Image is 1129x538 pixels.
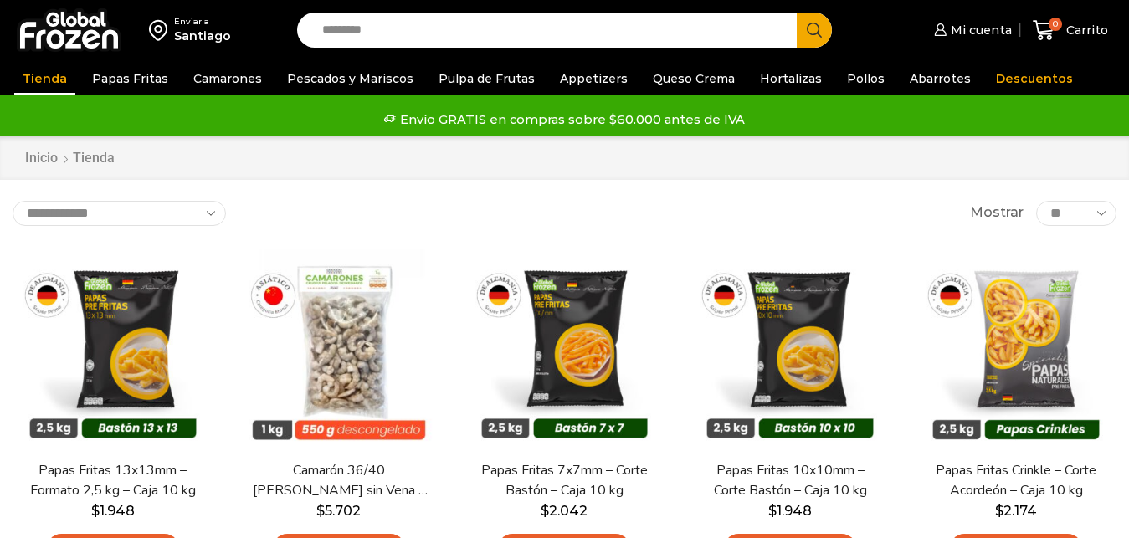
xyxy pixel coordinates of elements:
a: Papas Fritas 7x7mm – Corte Bastón – Caja 10 kg [475,461,655,500]
span: Mi cuenta [947,22,1012,38]
div: Enviar a [174,16,231,28]
h1: Tienda [73,150,115,166]
a: Pollos [839,63,893,95]
span: $ [768,503,777,519]
span: 0 [1049,18,1062,31]
a: Pulpa de Frutas [430,63,543,95]
bdi: 5.702 [316,503,361,519]
select: Pedido de la tienda [13,201,226,226]
a: Pescados y Mariscos [279,63,422,95]
span: Carrito [1062,22,1108,38]
a: Abarrotes [901,63,979,95]
bdi: 2.174 [995,503,1037,519]
span: $ [995,503,1003,519]
a: Papas Fritas [84,63,177,95]
a: Tienda [14,63,75,95]
bdi: 2.042 [541,503,588,519]
nav: Breadcrumb [24,149,115,168]
a: Hortalizas [752,63,830,95]
a: Appetizers [552,63,636,95]
div: Santiago [174,28,231,44]
bdi: 1.948 [768,503,812,519]
a: Camarón 36/40 [PERSON_NAME] sin Vena – Bronze – Caja 10 kg [249,461,429,500]
span: $ [541,503,549,519]
a: Papas Fritas 10x10mm – Corte Bastón – Caja 10 kg [700,461,880,500]
bdi: 1.948 [91,503,135,519]
a: 0 Carrito [1029,11,1112,50]
button: Search button [797,13,832,48]
span: $ [91,503,100,519]
a: Inicio [24,149,59,168]
a: Papas Fritas Crinkle – Corte Acordeón – Caja 10 kg [926,461,1106,500]
a: Mi cuenta [930,13,1012,47]
a: Papas Fritas 13x13mm – Formato 2,5 kg – Caja 10 kg [23,461,203,500]
a: Descuentos [988,63,1081,95]
span: $ [316,503,325,519]
img: address-field-icon.svg [149,16,174,44]
span: Mostrar [970,203,1024,223]
a: Camarones [185,63,270,95]
a: Queso Crema [644,63,743,95]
